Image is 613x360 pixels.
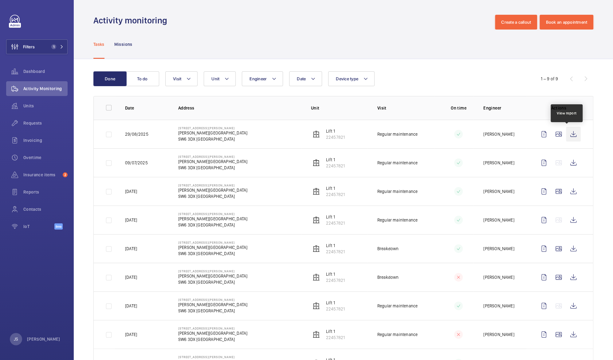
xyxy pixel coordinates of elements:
p: Lift 1 [326,214,345,220]
p: Missions [114,41,132,47]
img: elevator.svg [312,274,320,281]
img: elevator.svg [312,188,320,195]
p: [DATE] [125,188,137,194]
span: Requests [23,120,68,126]
p: Lift 1 [326,271,345,277]
p: Unit [311,105,367,111]
p: Lift 1 [326,300,345,306]
p: Regular maintenance [377,331,418,338]
button: Book an appointment [540,15,593,30]
div: View report [557,110,577,116]
p: Lift 1 [326,242,345,249]
p: Actions [536,105,581,111]
p: [PERSON_NAME] [483,131,514,137]
p: Regular maintenance [377,217,418,223]
span: 2 [63,172,68,177]
p: [DATE] [125,274,137,280]
p: SW6 3DX [GEOGRAPHIC_DATA] [178,193,247,199]
p: Regular maintenance [377,160,418,166]
p: Lift 1 [326,157,345,163]
p: 22457821 [326,191,345,198]
p: SW6 3DX [GEOGRAPHIC_DATA] [178,222,247,228]
span: Insurance items [23,172,60,178]
p: [STREET_ADDRESS][PERSON_NAME] [178,355,247,359]
span: Reports [23,189,68,195]
span: Device type [336,76,358,81]
p: Breakdown [377,246,399,252]
p: [STREET_ADDRESS][PERSON_NAME] [178,298,247,302]
p: [DATE] [125,217,137,223]
button: Filters1 [6,39,68,54]
p: Lift 1 [326,328,345,334]
img: elevator.svg [312,159,320,166]
p: Lift 1 [326,128,345,134]
div: 1 – 9 of 9 [541,76,558,82]
p: 22457821 [326,277,345,283]
p: SW6 3DX [GEOGRAPHIC_DATA] [178,336,247,342]
span: Visit [173,76,181,81]
img: elevator.svg [312,216,320,224]
button: Device type [328,71,375,86]
p: [PERSON_NAME][GEOGRAPHIC_DATA] [178,244,247,250]
p: Address [178,105,301,111]
span: Engineer [250,76,267,81]
p: [STREET_ADDRESS][PERSON_NAME] [178,269,247,273]
button: Done [93,71,127,86]
p: [STREET_ADDRESS][PERSON_NAME] [178,241,247,244]
p: [PERSON_NAME] [483,331,514,338]
p: On time [444,105,474,111]
p: Regular maintenance [377,303,418,309]
p: [PERSON_NAME][GEOGRAPHIC_DATA] [178,216,247,222]
p: [PERSON_NAME][GEOGRAPHIC_DATA] [178,187,247,193]
p: SW6 3DX [GEOGRAPHIC_DATA] [178,165,247,171]
p: [STREET_ADDRESS][PERSON_NAME] [178,155,247,158]
p: Visit [377,105,434,111]
p: [DATE] [125,303,137,309]
p: [PERSON_NAME] [483,188,514,194]
p: SW6 3DX [GEOGRAPHIC_DATA] [178,250,247,257]
p: 22457821 [326,306,345,312]
p: [STREET_ADDRESS][PERSON_NAME] [178,212,247,216]
p: [STREET_ADDRESS][PERSON_NAME] [178,326,247,330]
button: Date [289,71,322,86]
p: Date [125,105,168,111]
p: [DATE] [125,331,137,338]
p: 22457821 [326,249,345,255]
span: Date [297,76,306,81]
img: elevator.svg [312,302,320,310]
p: [DATE] [125,246,137,252]
img: elevator.svg [312,130,320,138]
h1: Activity monitoring [93,15,171,26]
p: [PERSON_NAME][GEOGRAPHIC_DATA] [178,302,247,308]
p: 09/07/2025 [125,160,148,166]
span: 1 [51,44,56,49]
span: IoT [23,223,54,230]
span: Dashboard [23,68,68,74]
p: JS [14,336,18,342]
button: Visit [165,71,198,86]
p: [PERSON_NAME] [483,246,514,252]
button: To do [126,71,159,86]
p: [STREET_ADDRESS][PERSON_NAME] [178,126,247,130]
span: Contacts [23,206,68,212]
span: Invoicing [23,137,68,143]
p: [PERSON_NAME] [483,217,514,223]
img: elevator.svg [312,245,320,252]
p: 29/08/2025 [125,131,148,137]
p: Regular maintenance [377,188,418,194]
p: SW6 3DX [GEOGRAPHIC_DATA] [178,279,247,285]
p: 22457821 [326,334,345,341]
span: Activity Monitoring [23,86,68,92]
p: Regular maintenance [377,131,418,137]
p: [PERSON_NAME] [27,336,60,342]
img: elevator.svg [312,331,320,338]
p: 22457821 [326,163,345,169]
p: [PERSON_NAME] [483,160,514,166]
span: Units [23,103,68,109]
p: [PERSON_NAME][GEOGRAPHIC_DATA] [178,130,247,136]
p: [PERSON_NAME][GEOGRAPHIC_DATA] [178,273,247,279]
p: Lift 1 [326,185,345,191]
span: Filters [23,44,35,50]
p: [PERSON_NAME][GEOGRAPHIC_DATA] [178,330,247,336]
p: 22457821 [326,134,345,140]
